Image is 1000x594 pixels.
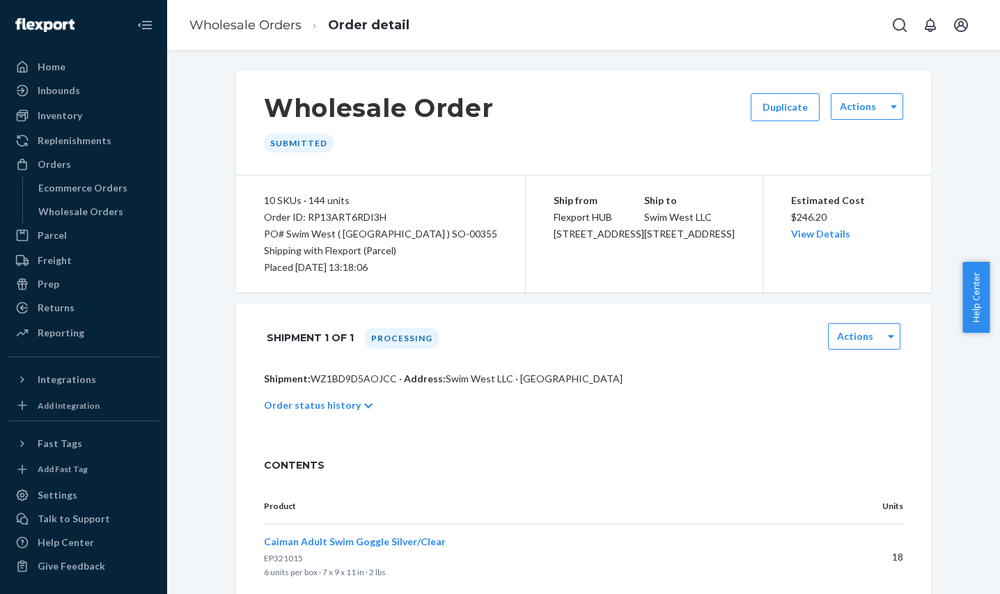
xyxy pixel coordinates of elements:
[131,11,159,39] button: Close Navigation
[886,11,914,39] button: Open Search Box
[38,134,111,148] div: Replenishments
[8,322,159,344] a: Reporting
[962,262,990,333] button: Help Center
[264,553,303,563] span: EP321015
[264,373,311,384] span: Shipment:
[178,5,421,46] ol: breadcrumbs
[8,224,159,247] a: Parcel
[264,458,903,472] span: CONTENTS
[264,226,497,242] div: PO# Swim West ( [GEOGRAPHIC_DATA] ) SO-00355
[845,550,903,564] p: 18
[38,157,71,171] div: Orders
[8,130,159,152] a: Replenishments
[264,134,334,153] div: Submitted
[644,192,735,209] p: Ship to
[264,398,361,412] p: Order status history
[264,536,446,547] span: Caiman Adult Swim Goggle Silver/Clear
[365,328,439,349] div: Processing
[8,297,159,319] a: Returns
[751,93,820,121] button: Duplicate
[267,323,354,352] h1: Shipment 1 of 1
[38,60,65,74] div: Home
[947,11,975,39] button: Open account menu
[38,400,100,412] div: Add Integration
[38,463,88,475] div: Add Fast Tag
[791,228,850,240] a: View Details
[38,536,94,549] div: Help Center
[189,17,302,33] a: Wholesale Orders
[38,228,67,242] div: Parcel
[38,512,110,526] div: Talk to Support
[38,373,96,386] div: Integrations
[38,301,75,315] div: Returns
[264,500,822,513] p: Product
[8,153,159,175] a: Orders
[38,205,123,219] div: Wholesale Orders
[8,484,159,506] a: Settings
[8,104,159,127] a: Inventory
[31,201,159,223] a: Wholesale Orders
[8,432,159,455] button: Fast Tags
[264,565,822,579] p: 6 units per box · 7 x 9 x 11 in · 2 lbs
[38,253,72,267] div: Freight
[38,488,77,502] div: Settings
[264,93,494,123] h1: Wholesale Order
[264,259,497,276] div: Placed [DATE] 13:18:06
[8,531,159,554] a: Help Center
[38,84,80,97] div: Inbounds
[8,460,159,479] a: Add Fast Tag
[8,508,159,530] button: Talk to Support
[264,192,497,209] div: 10 SKUs · 144 units
[404,373,446,384] span: Address:
[38,109,82,123] div: Inventory
[8,273,159,295] a: Prep
[38,437,82,451] div: Fast Tags
[791,192,909,209] p: Estimated Cost
[38,277,59,291] div: Prep
[916,11,944,39] button: Open notifications
[264,372,903,386] p: WZ1BD9D5AOJCC · Swim West LLC · [GEOGRAPHIC_DATA]
[15,18,75,32] img: Flexport logo
[31,177,159,199] a: Ecommerce Orders
[845,500,903,513] p: Units
[8,79,159,102] a: Inbounds
[8,555,159,577] button: Give Feedback
[554,211,644,240] span: Flexport HUB [STREET_ADDRESS]
[8,56,159,78] a: Home
[38,326,84,340] div: Reporting
[264,535,446,549] button: Caiman Adult Swim Goggle Silver/Clear
[554,192,644,209] p: Ship from
[8,249,159,272] a: Freight
[264,242,497,259] p: Shipping with Flexport (Parcel)
[791,192,909,242] div: $246.20
[38,181,127,195] div: Ecommerce Orders
[837,329,873,343] label: Actions
[264,209,497,226] div: Order ID: RP13ART6RDI3H
[328,17,409,33] a: Order detail
[909,552,986,587] iframe: Opens a widget where you can chat to one of our agents
[644,211,735,240] span: Swim West LLC [STREET_ADDRESS]
[38,559,105,573] div: Give Feedback
[8,396,159,415] a: Add Integration
[8,368,159,391] button: Integrations
[840,100,876,114] label: Actions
